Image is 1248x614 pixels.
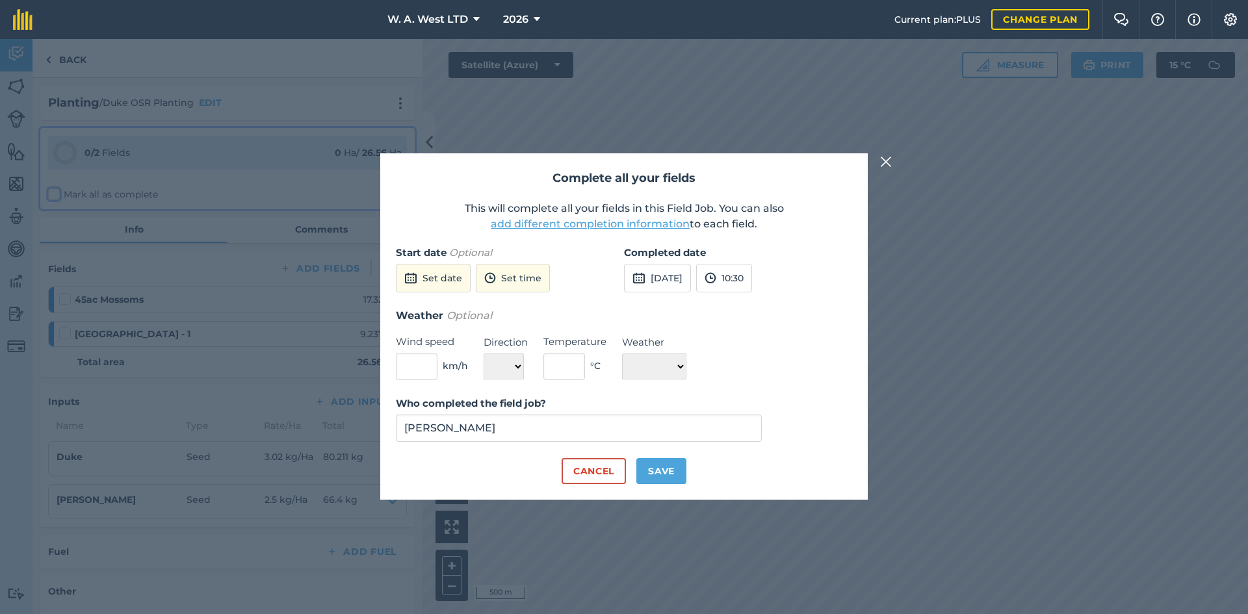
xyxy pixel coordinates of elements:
[1188,12,1201,27] img: svg+xml;base64,PHN2ZyB4bWxucz0iaHR0cDovL3d3dy53My5vcmcvMjAwMC9zdmciIHdpZHRoPSIxNyIgaGVpZ2h0PSIxNy...
[991,9,1089,30] a: Change plan
[449,246,492,259] em: Optional
[590,359,601,373] span: ° C
[1113,13,1129,26] img: Two speech bubbles overlapping with the left bubble in the forefront
[622,335,686,350] label: Weather
[13,9,32,30] img: fieldmargin Logo
[624,246,706,259] strong: Completed date
[396,246,447,259] strong: Start date
[396,307,852,324] h3: Weather
[543,334,606,350] label: Temperature
[562,458,626,484] button: Cancel
[404,270,417,286] img: svg+xml;base64,PD94bWwgdmVyc2lvbj0iMS4wIiBlbmNvZGluZz0idXRmLTgiPz4KPCEtLSBHZW5lcmF0b3I6IEFkb2JlIE...
[632,270,645,286] img: svg+xml;base64,PD94bWwgdmVyc2lvbj0iMS4wIiBlbmNvZGluZz0idXRmLTgiPz4KPCEtLSBHZW5lcmF0b3I6IEFkb2JlIE...
[705,270,716,286] img: svg+xml;base64,PD94bWwgdmVyc2lvbj0iMS4wIiBlbmNvZGluZz0idXRmLTgiPz4KPCEtLSBHZW5lcmF0b3I6IEFkb2JlIE...
[396,264,471,292] button: Set date
[624,264,691,292] button: [DATE]
[880,154,892,170] img: svg+xml;base64,PHN2ZyB4bWxucz0iaHR0cDovL3d3dy53My5vcmcvMjAwMC9zdmciIHdpZHRoPSIyMiIgaGVpZ2h0PSIzMC...
[396,397,546,409] strong: Who completed the field job?
[447,309,492,322] em: Optional
[476,264,550,292] button: Set time
[503,12,528,27] span: 2026
[396,201,852,232] p: This will complete all your fields in this Field Job. You can also to each field.
[396,169,852,188] h2: Complete all your fields
[443,359,468,373] span: km/h
[636,458,686,484] button: Save
[484,270,496,286] img: svg+xml;base64,PD94bWwgdmVyc2lvbj0iMS4wIiBlbmNvZGluZz0idXRmLTgiPz4KPCEtLSBHZW5lcmF0b3I6IEFkb2JlIE...
[1223,13,1238,26] img: A cog icon
[696,264,752,292] button: 10:30
[484,335,528,350] label: Direction
[1150,13,1165,26] img: A question mark icon
[491,216,690,232] button: add different completion information
[894,12,981,27] span: Current plan : PLUS
[387,12,468,27] span: W. A. West LTD
[396,334,468,350] label: Wind speed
